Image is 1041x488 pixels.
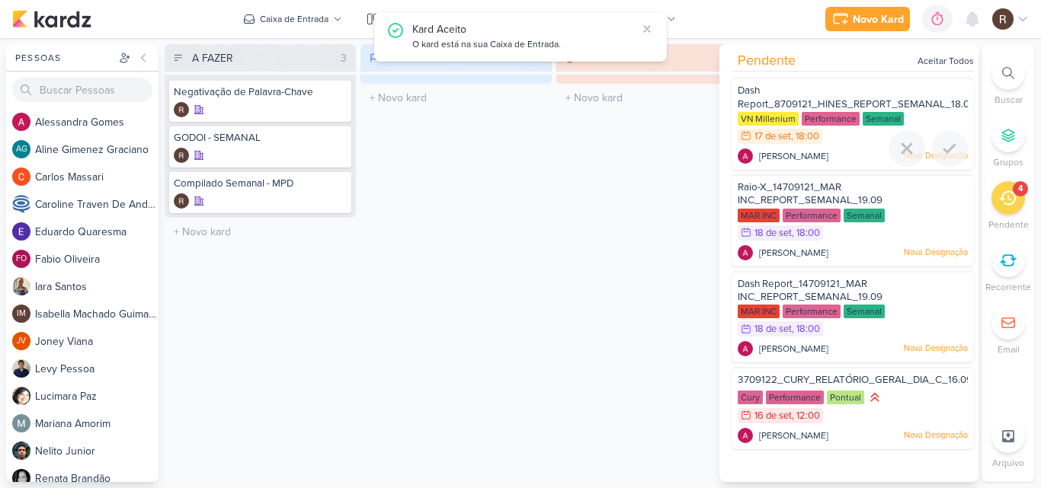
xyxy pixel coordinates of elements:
[998,343,1020,356] p: Email
[738,278,882,304] span: Dash Report_14709121_MAR INC_REPORT_SEMANAL_19.09
[12,113,30,131] img: Alessandra Gomes
[738,148,753,164] img: Alessandra Gomes
[12,222,30,241] img: Eduardo Quaresma
[754,324,792,334] div: 18 de set
[783,305,841,318] div: Performance
[904,429,968,442] p: Nova Designação
[863,112,904,126] div: Semanal
[754,411,792,421] div: 16 de set
[12,442,30,460] img: Nelito Junior
[174,148,189,163] div: Criador(a): Rafael Dornelles
[1018,183,1023,195] div: 4
[792,228,820,238] div: , 18:00
[12,414,30,432] img: Mariana Amorim
[738,209,780,222] div: MAR INC
[985,280,1031,294] p: Recorrente
[993,155,1023,169] p: Grupos
[16,255,27,263] p: FO
[174,177,347,190] div: Compilado Semanal - MPD
[759,149,828,163] span: [PERSON_NAME]
[35,142,159,158] div: A l i n e G i m e n e z G r a c i a n o
[412,21,636,37] div: Kard Aceito
[364,87,549,109] input: + Novo kard
[12,140,30,158] div: Aline Gimenez Graciano
[738,85,975,110] span: Dash Report_8709121_HINES_REPORT_SEMANAL_18.09
[17,310,26,318] p: IM
[825,7,910,31] button: Novo Kard
[35,470,159,486] div: R e n a t a B r a n d ã o
[759,246,828,260] span: [PERSON_NAME]
[17,337,26,346] p: JV
[988,218,1029,231] p: Pendente
[992,8,1014,30] img: Rafael Dornelles
[791,132,819,142] div: , 18:00
[12,195,30,213] img: Caroline Traven De Andrade
[335,50,353,66] div: 3
[12,250,30,268] div: Fabio Oliveira
[904,343,968,355] p: Nova Designação
[12,277,30,295] img: Iara Santos
[759,429,828,442] span: [PERSON_NAME]
[759,342,828,356] span: [PERSON_NAME]
[35,388,159,404] div: L u c i m a r a P a z
[35,279,159,295] div: I a r a S a n t o s
[827,391,864,404] div: Pontual
[995,93,1023,107] p: Buscar
[12,51,116,65] div: Pessoas
[12,167,30,186] img: Carlos Massari
[35,196,159,212] div: C a r o l i n e T r a v e n D e A n d r a d e
[174,85,347,99] div: Negativação de Palavra-Chave
[174,102,189,117] div: Criador(a): Rafael Dornelles
[35,306,159,322] div: I s a b e l l a M a c h a d o G u i m a r ã e s
[904,247,968,259] p: Nova Designação
[738,50,796,71] span: Pendente
[738,428,753,443] img: Alessandra Gomes
[35,443,159,459] div: N e l i t o J u n i o r
[754,228,792,238] div: 18 de set
[35,224,159,240] div: E d u a r d o Q u a r e s m a
[992,456,1024,470] p: Arquivo
[766,391,824,404] div: Performance
[738,374,972,386] span: 3709122_CURY_RELATÓRIO_GERAL_DIA_C_16.09
[16,145,27,154] p: AG
[35,169,159,185] div: C a r l o s M a s s a r i
[174,102,189,117] img: Rafael Dornelles
[35,251,159,267] div: F a b i o O l i v e i r a
[174,193,189,209] div: Criador(a): Rafael Dornelles
[174,193,189,209] img: Rafael Dornelles
[982,56,1035,107] li: Ctrl + F
[783,209,841,222] div: Performance
[174,131,347,145] div: GODOI - SEMANAL
[738,112,799,126] div: VN Millenium
[738,391,763,404] div: Cury
[35,333,159,349] div: J o n e y V i a n a
[754,132,791,142] div: 17 de set
[738,341,753,356] img: Alessandra Gomes
[844,305,885,318] div: Semanal
[12,359,30,378] img: Levy Pessoa
[35,416,159,432] div: M a r i a n a A m o r i m
[12,10,91,28] img: kardz.app
[738,181,882,207] span: Raio-X_14709121_MAR INC_REPORT_SEMANAL_19.09
[853,11,904,27] div: Novo Kard
[12,332,30,350] div: Joney Viana
[12,78,152,102] input: Buscar Pessoas
[738,245,753,260] img: Alessandra Gomes
[792,324,820,334] div: , 18:00
[792,411,820,421] div: , 12:00
[559,87,745,109] input: + Novo kard
[802,112,860,126] div: Performance
[918,54,974,68] div: Aceitar Todos
[174,148,189,163] img: Rafael Dornelles
[412,37,636,53] div: O kard está na sua Caixa de Entrada.
[12,387,30,405] img: Lucimara Paz
[867,390,882,405] div: Prioridade Alta
[12,469,30,487] img: Renata Brandão
[35,361,159,377] div: L e v y P e s s o a
[168,221,353,243] input: + Novo kard
[844,209,885,222] div: Semanal
[35,114,159,130] div: A l e s s a n d r a G o m e s
[12,305,30,323] div: Isabella Machado Guimarães
[738,305,780,318] div: MAR INC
